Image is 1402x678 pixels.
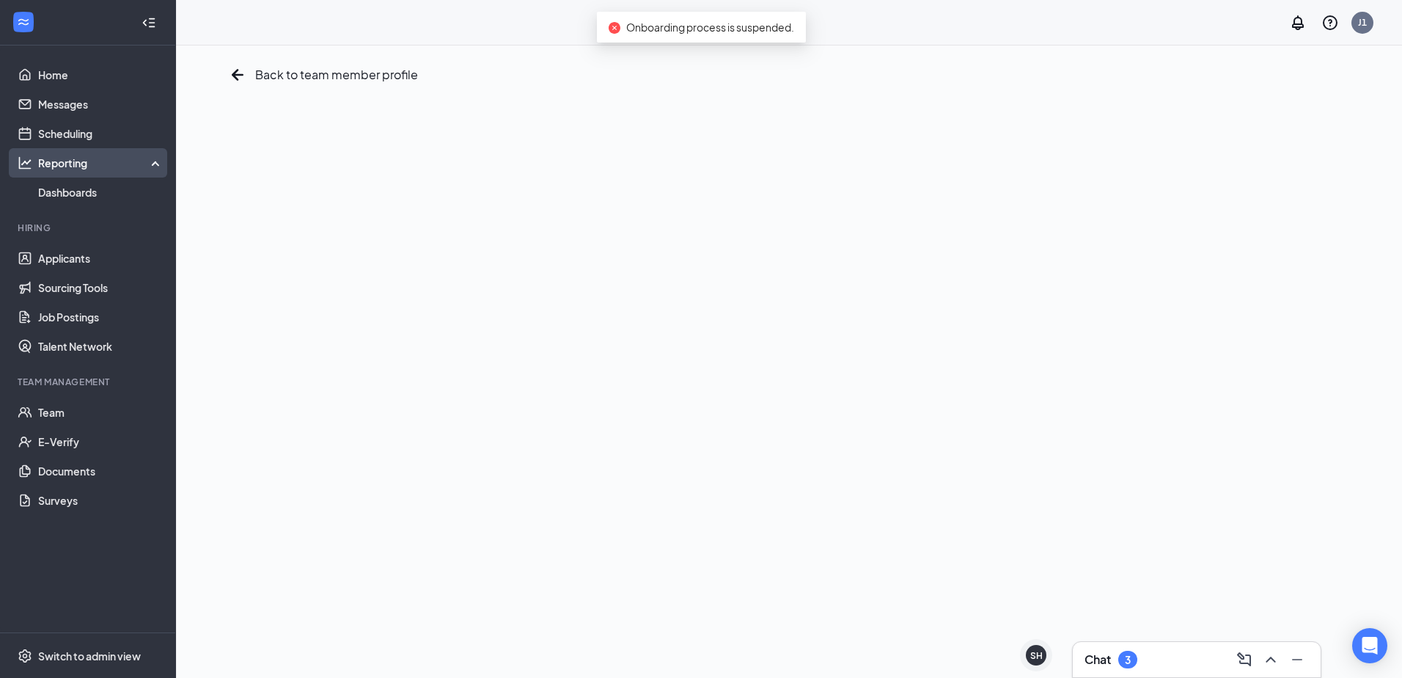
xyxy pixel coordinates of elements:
[1125,654,1131,666] div: 3
[1288,651,1306,668] svg: Minimize
[1321,14,1339,32] svg: QuestionInfo
[1289,14,1307,32] svg: Notifications
[18,376,161,388] div: Team Management
[38,244,164,273] a: Applicants
[18,156,32,170] svg: Analysis
[1233,648,1256,671] button: ComposeMessage
[38,302,164,332] a: Job Postings
[255,65,418,84] span: Back to team member profile
[38,119,164,148] a: Scheduling
[18,222,161,234] div: Hiring
[142,15,156,30] svg: Collapse
[1285,648,1309,671] button: Minimize
[38,456,164,486] a: Documents
[38,90,164,119] a: Messages
[1259,648,1282,671] button: ChevronUp
[18,649,32,663] svg: Settings
[1030,649,1043,662] div: SH
[226,63,249,87] svg: ArrowLeftNew
[226,63,418,87] a: ArrowLeftNewBack to team member profile
[1236,651,1253,668] svg: ComposeMessage
[38,486,164,515] a: Surveys
[38,427,164,456] a: E-Verify
[626,21,794,34] span: Onboarding process is suspended.
[1358,16,1367,29] div: J1
[1084,652,1111,668] h3: Chat
[609,22,620,34] span: close-circle
[16,15,31,29] svg: WorkstreamLogo
[38,649,141,663] div: Switch to admin view
[38,156,164,170] div: Reporting
[38,60,164,90] a: Home
[38,178,164,207] a: Dashboards
[1262,651,1280,668] svg: ChevronUp
[38,273,164,302] a: Sourcing Tools
[1352,628,1387,663] div: Open Intercom Messenger
[38,332,164,361] a: Talent Network
[38,398,164,427] a: Team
